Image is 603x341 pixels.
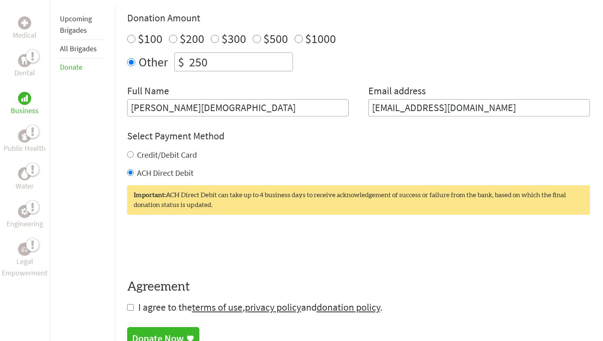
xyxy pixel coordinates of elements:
li: All Brigades [60,40,104,58]
div: Legal Empowerment [18,243,31,256]
h4: Donation Amount [127,11,590,25]
p: Public Health [4,143,46,154]
img: Public Health [21,132,28,140]
label: Email address [368,84,426,99]
a: EngineeringEngineering [7,205,43,230]
li: Donate [60,58,104,76]
label: Credit/Debit Card [137,150,197,160]
a: WaterWater [16,167,34,192]
li: Upcoming Brigades [60,10,104,40]
a: DentalDental [14,54,35,79]
h4: Agreement [127,280,590,294]
a: Legal EmpowermentLegal Empowerment [2,243,48,279]
a: Public HealthPublic Health [4,130,46,154]
div: Business [18,92,31,105]
img: Medical [21,20,28,26]
a: Donate [60,62,82,72]
input: Enter Amount [187,53,292,71]
div: $ [175,53,187,71]
p: Legal Empowerment [2,256,48,279]
label: ACH Direct Debit [137,168,194,178]
div: Medical [18,16,31,30]
label: $100 [138,31,162,46]
p: Business [11,105,39,116]
img: Business [21,95,28,102]
label: Other [139,52,168,71]
label: Full Name [127,84,169,99]
div: Engineering [18,205,31,218]
div: Water [18,167,31,180]
label: $500 [263,31,288,46]
div: Dental [18,54,31,67]
a: donation policy [317,301,380,314]
p: Water [16,180,34,192]
a: All Brigades [60,44,97,53]
a: terms of use [192,301,242,314]
a: BusinessBusiness [11,92,39,116]
img: Dental [21,57,28,64]
a: MedicalMedical [13,16,37,41]
p: Engineering [7,218,43,230]
label: $300 [222,31,246,46]
h4: Select Payment Method [127,130,590,143]
a: privacy policy [245,301,301,314]
span: I agree to the , and . [138,301,383,314]
div: Public Health [18,130,31,143]
input: Enter Full Name [127,99,349,116]
iframe: reCAPTCHA [127,231,252,263]
img: Water [21,169,28,178]
label: $200 [180,31,204,46]
div: ACH Direct Debit can take up to 4 business days to receive acknowledgement of success or failure ... [127,185,590,215]
a: Upcoming Brigades [60,14,92,35]
img: Engineering [21,208,28,215]
p: Dental [14,67,35,79]
label: $1000 [305,31,336,46]
p: Medical [13,30,37,41]
input: Your Email [368,99,590,116]
strong: Important: [134,192,166,198]
img: Legal Empowerment [21,247,28,252]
